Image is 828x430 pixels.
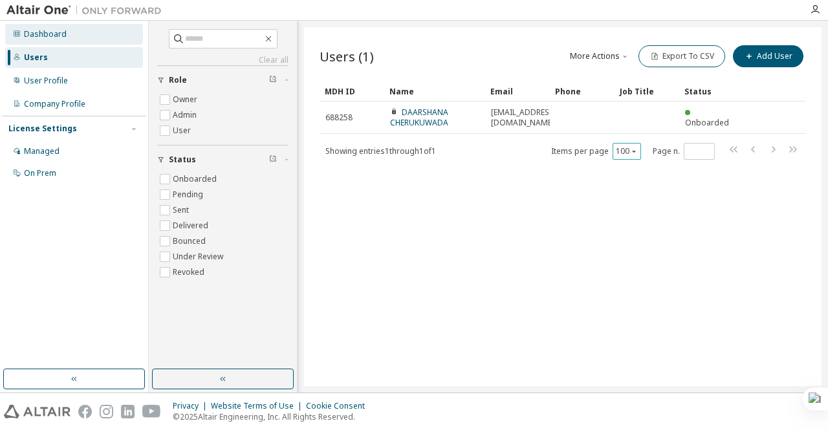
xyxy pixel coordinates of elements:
a: Clear all [157,55,289,65]
span: Items per page [551,143,641,160]
div: License Settings [8,124,77,134]
button: Export To CSV [638,45,725,67]
div: Status [684,81,739,102]
button: More Actions [569,45,631,67]
span: Users (1) [320,47,374,65]
div: Name [389,81,480,102]
div: User Profile [24,76,68,86]
img: instagram.svg [100,405,113,418]
span: Role [169,75,187,85]
img: altair_logo.svg [4,405,71,418]
span: [EMAIL_ADDRESS][DOMAIN_NAME] [491,107,556,128]
span: Page n. [653,143,715,160]
div: Company Profile [24,99,85,109]
div: Phone [555,81,609,102]
span: Onboarded [685,117,729,128]
label: Onboarded [173,171,219,187]
span: Status [169,155,196,165]
label: Sent [173,202,191,218]
div: Users [24,52,48,63]
div: Website Terms of Use [211,401,306,411]
a: DAARSHANA CHERUKUWADA [390,107,448,128]
label: Delivered [173,218,211,233]
div: Cookie Consent [306,401,373,411]
button: Status [157,145,289,174]
label: Owner [173,92,200,107]
div: Dashboard [24,29,67,39]
img: linkedin.svg [121,405,135,418]
div: On Prem [24,168,56,178]
button: Role [157,66,289,94]
div: Job Title [620,81,674,102]
label: Bounced [173,233,208,249]
label: Under Review [173,249,226,264]
span: Clear filter [269,155,277,165]
div: Managed [24,146,60,156]
label: Pending [173,187,206,202]
div: Privacy [173,401,211,411]
img: Altair One [6,4,168,17]
img: facebook.svg [78,405,92,418]
div: Email [490,81,545,102]
p: © 2025 Altair Engineering, Inc. All Rights Reserved. [173,411,373,422]
img: youtube.svg [142,405,161,418]
span: Clear filter [269,75,277,85]
button: 100 [616,146,638,156]
div: MDH ID [325,81,379,102]
label: Admin [173,107,199,123]
button: Add User [733,45,803,67]
span: Showing entries 1 through 1 of 1 [325,145,436,156]
label: Revoked [173,264,207,280]
label: User [173,123,193,138]
span: 688258 [325,113,353,123]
